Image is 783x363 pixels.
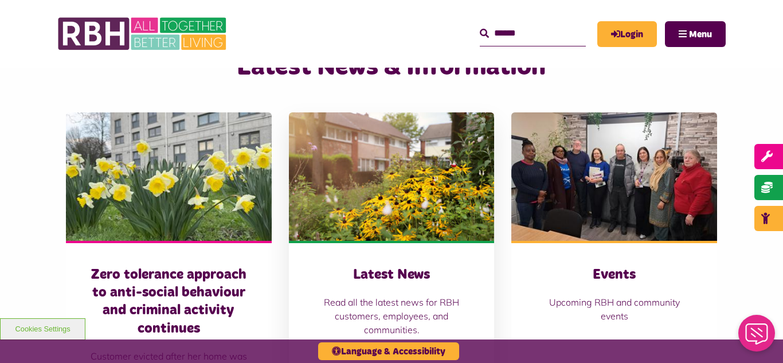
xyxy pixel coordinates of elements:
span: Menu [689,30,712,39]
img: Group photo of customers and colleagues at Spotland Community Centre [511,112,717,241]
a: MyRBH [597,21,657,47]
p: Upcoming RBH and community events [534,295,694,323]
img: RBH [57,11,229,56]
img: Freehold [66,112,272,241]
h3: Zero tolerance approach to anti-social behaviour and criminal activity continues [89,266,249,338]
input: Search [480,21,586,46]
h3: Events [534,266,694,284]
iframe: Netcall Web Assistant for live chat [731,311,783,363]
img: SAZ MEDIA RBH HOUSING4 [289,112,495,241]
p: Read all the latest news for RBH customers, employees, and communities. [312,295,472,337]
h3: Latest News [312,266,472,284]
button: Language & Accessibility [318,342,459,360]
button: Navigation [665,21,726,47]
